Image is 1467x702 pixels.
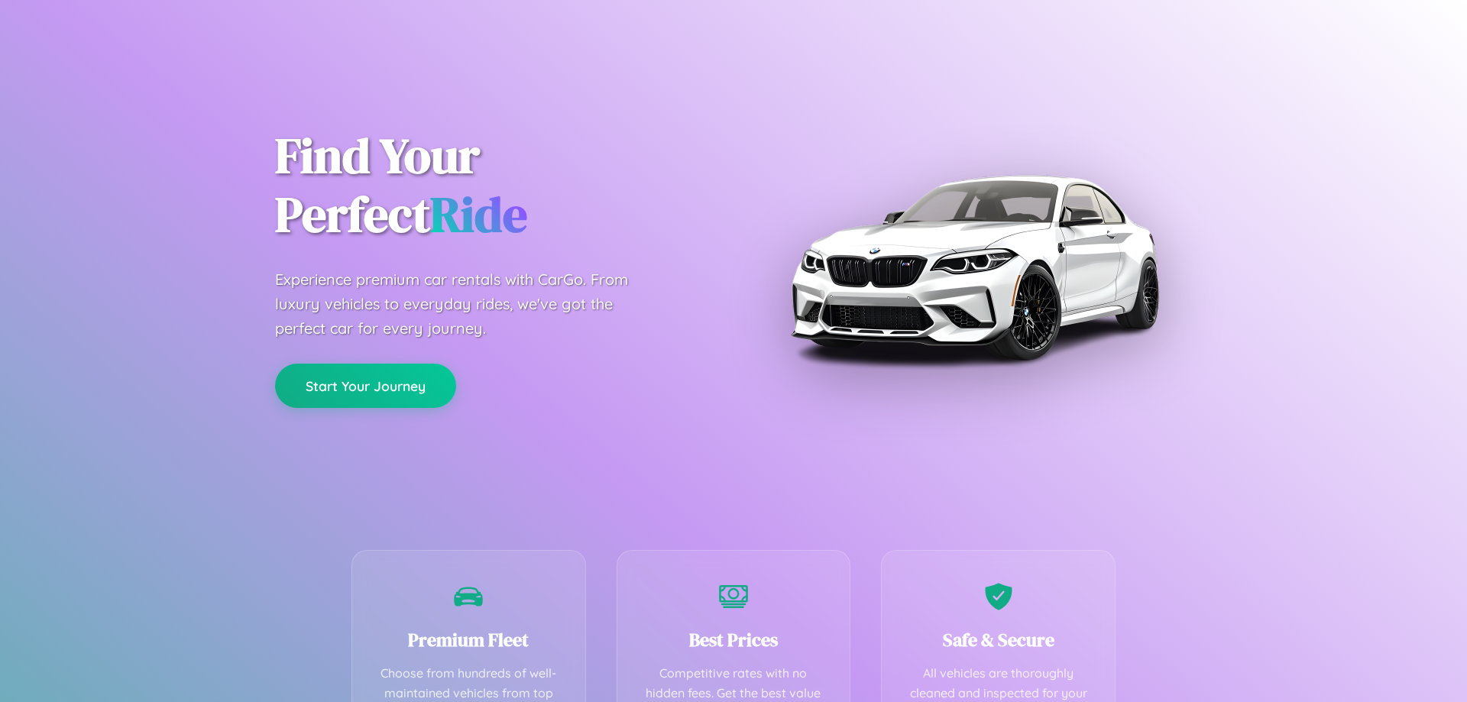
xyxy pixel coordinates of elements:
[275,267,657,341] p: Experience premium car rentals with CarGo. From luxury vehicles to everyday rides, we've got the ...
[375,627,562,652] h3: Premium Fleet
[783,76,1165,458] img: Premium BMW car rental vehicle
[640,627,827,652] h3: Best Prices
[275,127,711,244] h1: Find Your Perfect
[905,627,1092,652] h3: Safe & Secure
[275,364,456,408] button: Start Your Journey
[430,181,527,247] span: Ride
